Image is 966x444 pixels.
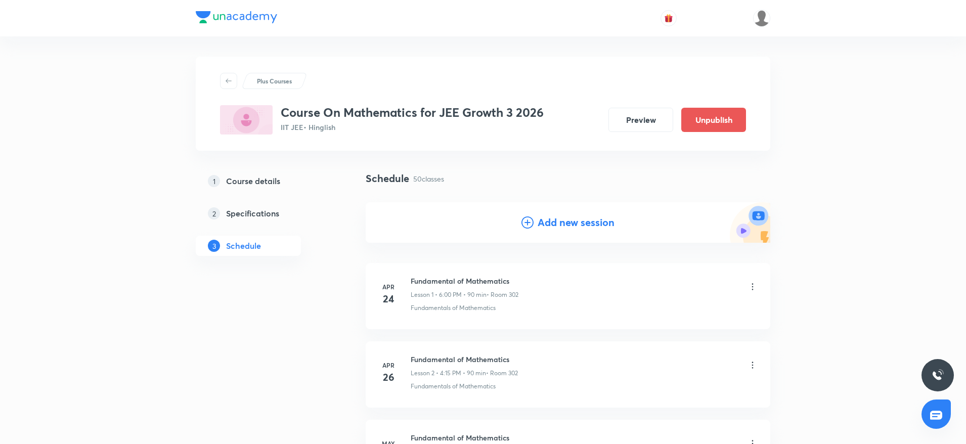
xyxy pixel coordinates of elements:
[378,291,399,306] h4: 24
[281,105,544,120] h3: Course On Mathematics for JEE Growth 3 2026
[413,173,444,184] p: 50 classes
[411,290,487,299] p: Lesson 1 • 6:00 PM • 90 min
[226,175,280,187] h5: Course details
[932,369,944,381] img: ttu
[196,203,333,224] a: 2Specifications
[730,202,770,243] img: Add
[661,10,677,26] button: avatar
[366,171,409,186] h4: Schedule
[538,215,614,230] h4: Add new session
[226,207,279,219] h5: Specifications
[226,240,261,252] h5: Schedule
[664,14,673,23] img: avatar
[208,240,220,252] p: 3
[411,432,519,443] h6: Fundamental of Mathematics
[208,175,220,187] p: 1
[378,361,399,370] h6: Apr
[196,171,333,191] a: 1Course details
[281,122,544,132] p: IIT JEE • Hinglish
[257,76,292,85] p: Plus Courses
[196,11,277,26] a: Company Logo
[196,11,277,23] img: Company Logo
[378,282,399,291] h6: Apr
[220,105,273,135] img: 7757E387-095F-408B-89EA-86DD85DCA1FA_plus.png
[681,108,746,132] button: Unpublish
[378,370,399,385] h4: 26
[486,369,518,378] p: • Room 302
[411,369,486,378] p: Lesson 2 • 4:15 PM • 90 min
[411,354,518,365] h6: Fundamental of Mathematics
[411,303,496,313] p: Fundamentals of Mathematics
[608,108,673,132] button: Preview
[411,276,518,286] h6: Fundamental of Mathematics
[208,207,220,219] p: 2
[753,10,770,27] img: Ankit Porwal
[487,290,518,299] p: • Room 302
[411,382,496,391] p: Fundamentals of Mathematics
